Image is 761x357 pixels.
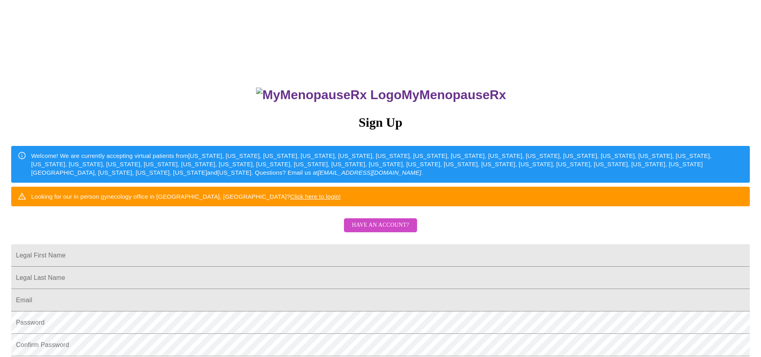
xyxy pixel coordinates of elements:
div: Welcome! We are currently accepting virtual patients from [US_STATE], [US_STATE], [US_STATE], [US... [31,148,743,180]
span: Have an account? [352,220,409,230]
button: Have an account? [344,218,417,232]
a: Click here to login! [290,193,341,200]
img: MyMenopauseRx Logo [256,88,401,102]
em: [EMAIL_ADDRESS][DOMAIN_NAME] [318,169,421,176]
h3: MyMenopauseRx [12,88,750,102]
div: Looking for our in person gynecology office in [GEOGRAPHIC_DATA], [GEOGRAPHIC_DATA]? [31,189,341,204]
a: Have an account? [342,227,419,234]
h3: Sign Up [11,115,750,130]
